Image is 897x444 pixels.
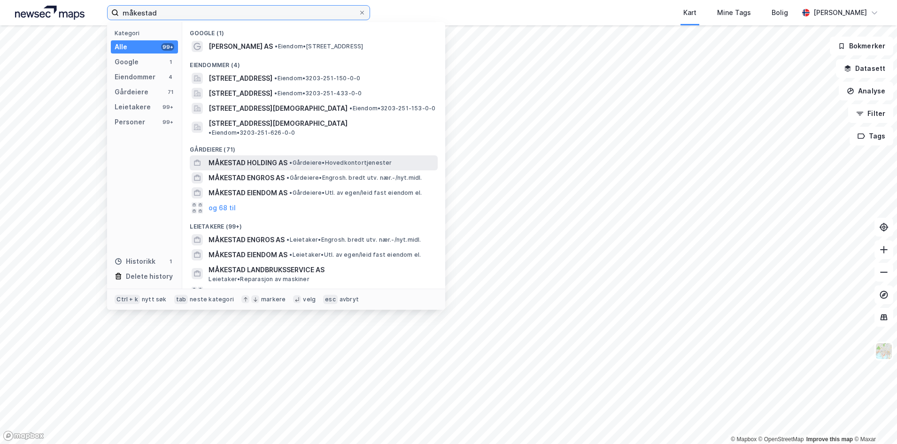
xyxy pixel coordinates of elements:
span: [STREET_ADDRESS][DEMOGRAPHIC_DATA] [209,118,348,129]
span: Eiendom • 3203-251-150-0-0 [274,75,360,82]
span: MÅKESTAD ENGROS AS [209,172,285,184]
div: Gårdeiere [115,86,148,98]
span: [STREET_ADDRESS] [209,73,272,84]
span: • [349,105,352,112]
img: logo.a4113a55bc3d86da70a041830d287a7e.svg [15,6,85,20]
span: MÅKESTAD EIENDOM AS [209,249,287,260]
div: Eiendommer (4) [182,54,445,71]
div: 1 [167,58,174,66]
div: Eiendommer [115,71,155,83]
span: • [286,236,289,243]
span: • [274,75,277,82]
div: Kontrollprogram for chat [850,399,897,444]
span: Eiendom • [STREET_ADDRESS] [275,43,363,50]
span: Eiendom • 3203-251-626-0-0 [209,129,295,137]
div: [PERSON_NAME] [813,7,867,18]
iframe: Chat Widget [850,399,897,444]
span: Gårdeiere • Hovedkontortjenester [289,159,392,167]
div: Historikk [115,256,155,267]
button: Filter [848,104,893,123]
span: MÅKESTAD HOLDING AS [209,157,287,168]
div: Google (1) [182,22,445,39]
span: Leietaker • Utl. av egen/leid fast eiendom el. [289,251,421,259]
input: Søk på adresse, matrikkel, gårdeiere, leietakere eller personer [119,6,358,20]
span: Leietaker • Engrosh. bredt utv. nær.-/nyt.midl. [286,236,421,244]
div: 4 [167,73,174,81]
div: avbryt [340,296,359,303]
a: Improve this map [806,436,853,443]
span: Eiendom • 3203-251-153-0-0 [349,105,435,112]
span: • [209,129,211,136]
span: • [289,159,292,166]
div: Delete history [126,271,173,282]
div: nytt søk [142,296,167,303]
div: velg [303,296,316,303]
div: Alle [115,41,127,53]
button: Analyse [839,82,893,100]
span: Gårdeiere • Engrosh. bredt utv. nær.-/nyt.midl. [286,174,422,182]
div: tab [174,295,188,304]
div: Personer [115,116,145,128]
div: Leietakere (99+) [182,215,445,232]
button: og 96 til [209,287,236,298]
div: Kategori [115,30,178,37]
div: Bolig [772,7,788,18]
div: Google [115,56,139,68]
div: Gårdeiere (71) [182,138,445,155]
span: MÅKESTAD LANDBRUKSSERVICE AS [209,264,434,276]
div: 99+ [161,118,174,126]
div: neste kategori [190,296,234,303]
div: Kart [683,7,696,18]
span: • [286,174,289,181]
div: 1 [167,258,174,265]
span: [STREET_ADDRESS][DEMOGRAPHIC_DATA] [209,103,348,114]
span: MÅKESTAD EIENDOM AS [209,187,287,199]
div: esc [323,295,338,304]
div: Leietakere [115,101,151,113]
button: Bokmerker [830,37,893,55]
button: og 68 til [209,202,236,214]
span: • [274,90,277,97]
span: • [275,43,278,50]
a: Mapbox homepage [3,430,44,441]
button: Tags [850,127,893,145]
div: Ctrl + k [115,295,140,304]
span: [STREET_ADDRESS] [209,88,272,99]
div: 99+ [161,43,174,51]
button: Datasett [836,59,893,78]
span: Eiendom • 3203-251-433-0-0 [274,90,362,97]
span: MÅKESTAD ENGROS AS [209,234,285,245]
div: Mine Tags [717,7,751,18]
div: 71 [167,88,174,96]
span: [PERSON_NAME] AS [209,41,273,52]
span: Gårdeiere • Utl. av egen/leid fast eiendom el. [289,189,422,197]
span: • [289,251,292,258]
img: Z [875,342,893,360]
div: 99+ [161,103,174,111]
div: markere [261,296,286,303]
span: Leietaker • Reparasjon av maskiner [209,276,309,283]
a: OpenStreetMap [758,436,804,443]
span: • [289,189,292,196]
a: Mapbox [731,436,757,443]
